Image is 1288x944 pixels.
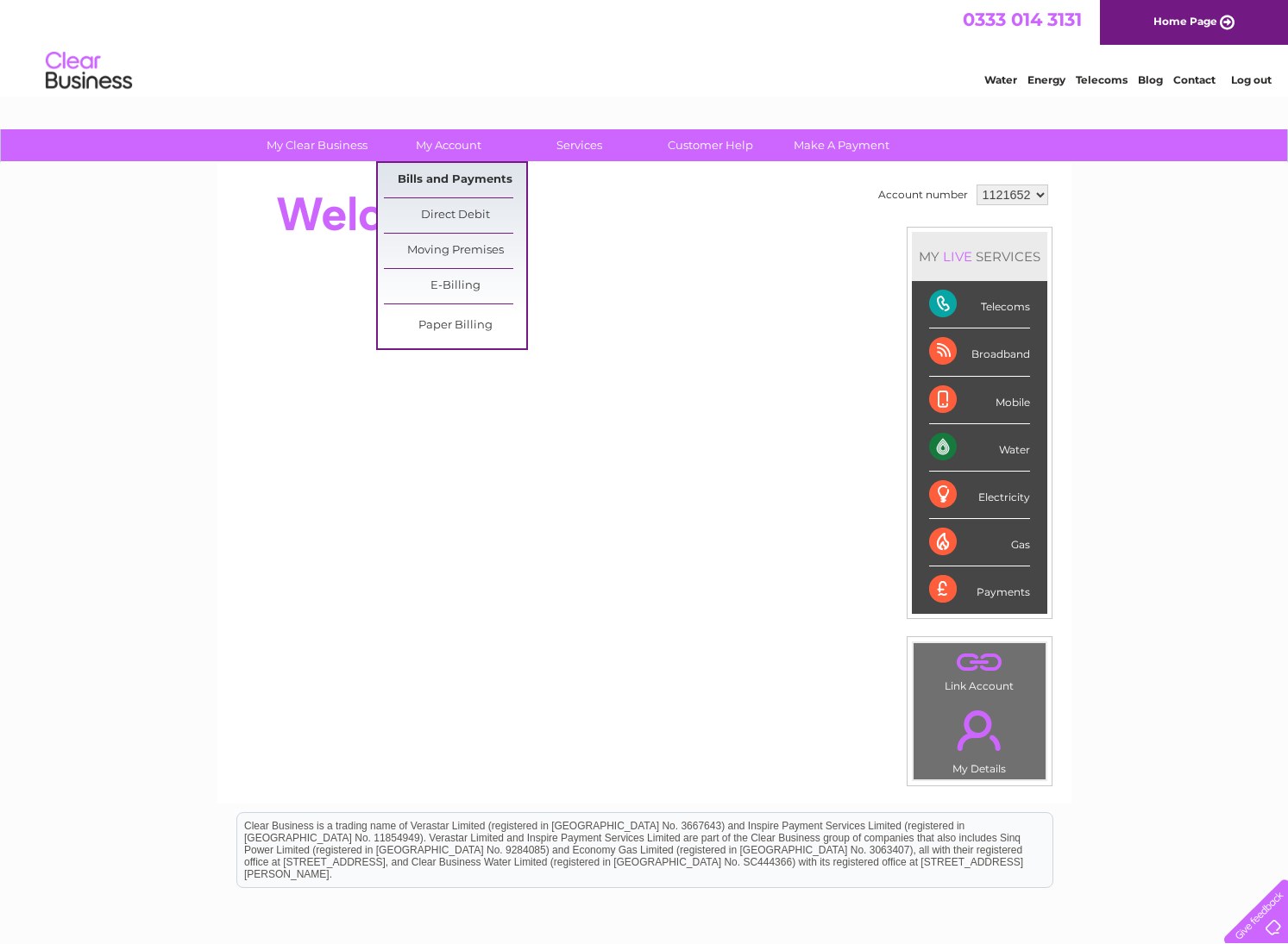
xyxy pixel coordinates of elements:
[384,234,526,268] a: Moving Premises
[384,163,526,197] a: Bills and Payments
[929,472,1030,519] div: Electricity
[377,129,519,161] a: My Account
[639,129,782,161] a: Customer Help
[1138,73,1163,86] a: Blog
[929,519,1030,566] div: Gas
[929,328,1030,376] div: Broadband
[918,647,1041,678] a: .
[1027,73,1065,86] a: Energy
[929,377,1030,424] div: Mobile
[912,232,1047,281] div: MY SERVICES
[384,309,526,343] a: Paper Billing
[939,248,976,265] div: LIVE
[246,129,388,161] a: My Clear Business
[1173,73,1216,86] a: Contact
[929,424,1030,472] div: Water
[384,198,526,233] a: Direct Debit
[384,269,526,303] a: E-Billing
[45,45,133,97] img: logo.png
[508,129,650,161] a: Services
[913,696,1046,780] td: My Details
[913,642,1046,697] td: Link Account
[1231,73,1272,86] a: Log out
[984,73,1017,86] a: Water
[963,9,1082,30] a: 0333 014 3131
[874,180,972,209] td: Account number
[929,566,1030,613] div: Payments
[918,700,1041,760] a: .
[1076,73,1128,86] a: Telecoms
[929,281,1030,328] div: Telecoms
[770,129,913,161] a: Make A Payment
[237,9,1052,84] div: Clear Business is a trading name of Verastar Limited (registered in [GEOGRAPHIC_DATA] No. 3667643...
